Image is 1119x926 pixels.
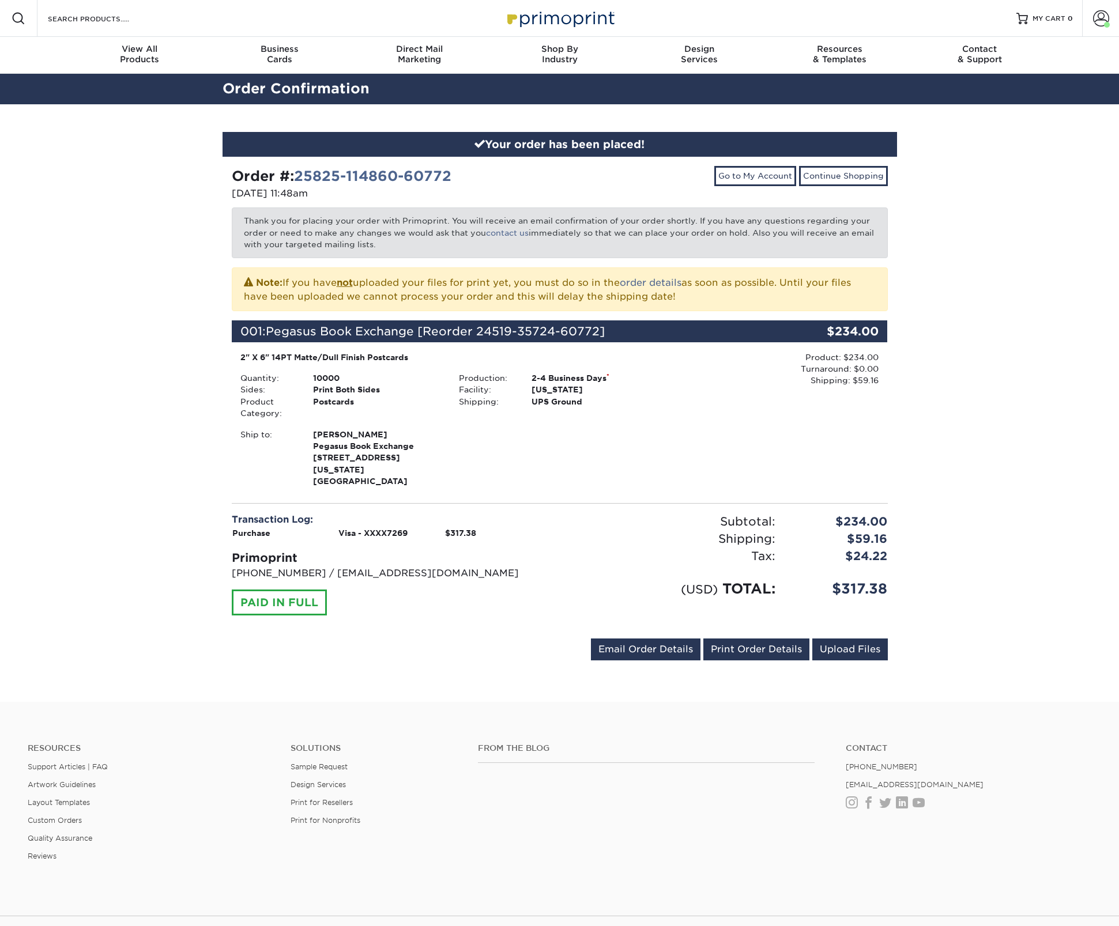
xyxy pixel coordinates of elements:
a: order details [620,277,681,288]
h4: Solutions [291,743,461,753]
strong: $317.38 [445,528,476,538]
div: Products [70,44,210,65]
span: Direct Mail [349,44,489,54]
strong: Note: [256,277,282,288]
div: Subtotal: [560,513,784,530]
a: Contact [846,743,1091,753]
div: $234.00 [784,513,896,530]
a: Shop ByIndustry [489,37,630,74]
a: Artwork Guidelines [28,780,96,789]
img: Primoprint [502,6,617,31]
div: 2-4 Business Days [523,372,669,384]
p: Thank you for placing your order with Primoprint. You will receive an email confirmation of your ... [232,207,888,258]
a: Design Services [291,780,346,789]
div: Your order has been placed! [223,132,897,157]
strong: Purchase [232,528,270,538]
a: Resources& Templates [770,37,910,74]
span: Pegasus Book Exchange [Reorder 24519-35724-60772] [266,324,605,338]
a: Contact& Support [910,37,1050,74]
a: contact us [486,228,529,237]
strong: Visa - XXXX7269 [338,528,408,538]
div: Postcards [304,396,450,419]
div: Production: [450,372,523,384]
span: [STREET_ADDRESS][US_STATE] [313,452,442,475]
a: View AllProducts [70,37,210,74]
h4: From the Blog [478,743,815,753]
a: BusinessCards [209,37,349,74]
a: Support Articles | FAQ [28,762,108,771]
div: & Support [910,44,1050,65]
span: Pegasus Book Exchange [313,440,442,452]
iframe: Google Customer Reviews [3,891,98,922]
strong: Order #: [232,168,451,184]
a: 25825-114860-60772 [294,168,451,184]
div: Industry [489,44,630,65]
div: Facility: [450,384,523,395]
span: Design [630,44,770,54]
a: Continue Shopping [799,166,888,186]
div: Ship to: [232,429,304,487]
small: (USD) [681,582,718,596]
span: Business [209,44,349,54]
span: [PERSON_NAME] [313,429,442,440]
div: Services [630,44,770,65]
div: Marketing [349,44,489,65]
div: Print Both Sides [304,384,450,395]
div: [US_STATE] [523,384,669,395]
div: & Templates [770,44,910,65]
div: Quantity: [232,372,304,384]
span: Shop By [489,44,630,54]
a: Email Order Details [591,638,700,660]
div: Shipping: [450,396,523,407]
div: Product: $234.00 Turnaround: $0.00 Shipping: $59.16 [669,351,879,387]
div: Shipping: [560,530,784,547]
a: Print for Resellers [291,798,353,807]
span: 0 [1068,14,1073,22]
p: [PHONE_NUMBER] / [EMAIL_ADDRESS][DOMAIN_NAME] [232,566,551,580]
div: $59.16 [784,530,896,547]
a: Upload Files [812,638,888,660]
input: SEARCH PRODUCTS..... [47,12,159,25]
div: Primoprint [232,549,551,566]
a: DesignServices [630,37,770,74]
a: Go to My Account [714,166,796,186]
a: Sample Request [291,762,348,771]
a: Print for Nonprofits [291,816,360,825]
a: Print Order Details [703,638,809,660]
span: MY CART [1033,14,1065,24]
b: not [337,277,353,288]
p: If you have uploaded your files for print yet, you must do so in the as soon as possible. Until y... [244,275,876,304]
span: TOTAL: [722,580,775,597]
div: Transaction Log: [232,513,551,527]
a: [EMAIL_ADDRESS][DOMAIN_NAME] [846,780,984,789]
a: [PHONE_NUMBER] [846,762,917,771]
a: Reviews [28,852,56,860]
strong: [GEOGRAPHIC_DATA] [313,429,442,486]
p: [DATE] 11:48am [232,187,551,201]
div: 2" X 6" 14PT Matte/Dull Finish Postcards [240,351,661,363]
div: 001: [232,320,778,342]
span: View All [70,44,210,54]
div: Product Category: [232,396,304,419]
span: Contact [910,44,1050,54]
a: Quality Assurance [28,834,92,842]
div: Sides: [232,384,304,395]
div: Cards [209,44,349,65]
div: 10000 [304,372,450,384]
div: Tax: [560,547,784,565]
div: $317.38 [784,579,896,599]
h4: Resources [28,743,273,753]
span: Resources [770,44,910,54]
div: PAID IN FULL [232,589,327,616]
a: Direct MailMarketing [349,37,489,74]
div: $234.00 [778,320,888,342]
a: Layout Templates [28,798,90,807]
h2: Order Confirmation [214,78,906,100]
a: Custom Orders [28,816,82,825]
div: UPS Ground [523,396,669,407]
div: $24.22 [784,547,896,565]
